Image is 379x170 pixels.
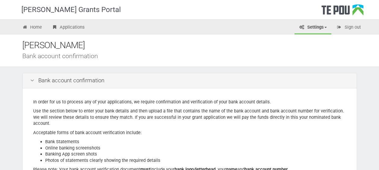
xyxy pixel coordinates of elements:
a: Sign out [332,21,365,34]
div: Bank account confirmation [23,73,357,88]
p: In order for us to process any of your applications, we require confirmation and verification of ... [33,99,346,105]
a: Applications [47,21,89,34]
div: [PERSON_NAME] [22,39,366,52]
li: Banking App screen shots [45,151,346,157]
li: Photos of statements clearly showing the required details [45,157,346,164]
div: Te Pou Logo [321,4,364,19]
li: Bank Statements [45,139,346,145]
div: Bank account confirmation [22,53,366,59]
a: Home [18,21,47,34]
li: Online banking screenshots [45,145,346,151]
a: Settings [295,21,331,34]
p: Use the section below to enter your bank details and then upload a file that contains the name of... [33,108,346,127]
p: Acceptable forms of bank account verification include: [33,130,346,136]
